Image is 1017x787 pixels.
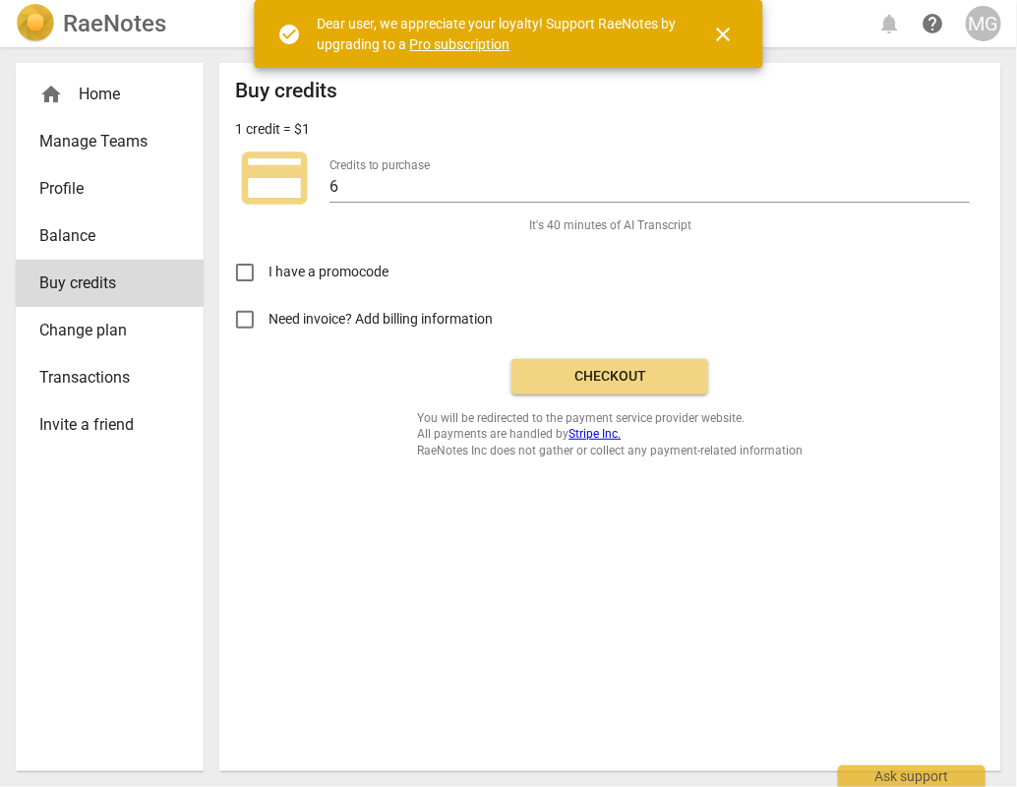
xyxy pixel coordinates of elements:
span: Invite a friend [39,413,164,437]
p: 1 credit = $1 [235,119,310,140]
a: Transactions [16,354,204,401]
h2: Buy credits [235,79,337,103]
label: Credits to purchase [329,159,430,171]
a: Profile [16,165,204,212]
a: LogoRaeNotes [16,4,166,43]
a: Stripe Inc. [568,427,621,441]
span: I have a promocode [269,262,389,282]
div: Home [39,83,164,106]
a: Manage Teams [16,118,204,165]
a: Pro subscription [410,36,510,52]
div: Ask support [838,765,986,787]
span: Balance [39,224,164,248]
span: Need invoice? Add billing information [269,309,496,330]
h2: RaeNotes [63,10,166,37]
span: Profile [39,177,164,201]
button: MG [966,6,1001,41]
div: Home [16,71,204,118]
span: credit_card [235,139,314,217]
span: You will be redirected to the payment service provider website. All payments are handled by RaeNo... [417,410,803,459]
button: Checkout [511,359,708,394]
span: help [921,12,944,35]
span: Manage Teams [39,130,164,153]
span: Transactions [39,366,164,390]
span: Change plan [39,319,164,342]
a: Help [915,6,950,41]
span: check_circle [278,23,302,46]
span: Buy credits [39,272,164,295]
div: Dear user, we appreciate your loyalty! Support RaeNotes by upgrading to a [318,14,677,54]
a: Buy credits [16,260,204,307]
span: Checkout [527,367,692,387]
a: Invite a friend [16,401,204,449]
span: close [712,23,736,46]
a: Change plan [16,307,204,354]
span: home [39,83,63,106]
span: It's 40 minutes of AI Transcript [529,217,691,234]
a: Balance [16,212,204,260]
button: Close [700,11,748,58]
img: Logo [16,4,55,43]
